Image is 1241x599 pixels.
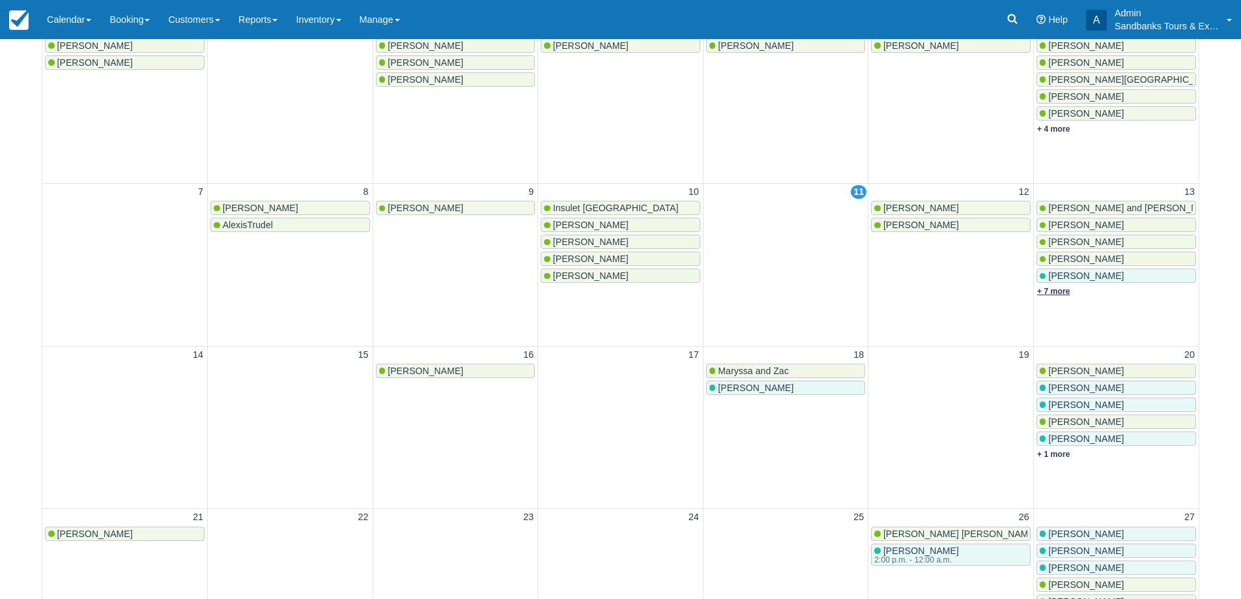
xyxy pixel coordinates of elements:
[1048,366,1124,376] span: [PERSON_NAME]
[1048,108,1124,119] span: [PERSON_NAME]
[376,72,535,87] a: [PERSON_NAME]
[553,220,629,230] span: [PERSON_NAME]
[851,510,866,525] a: 25
[1036,15,1046,24] i: Help
[1037,450,1070,459] a: + 1 more
[210,201,370,215] a: [PERSON_NAME]
[1048,220,1124,230] span: [PERSON_NAME]
[1048,416,1124,427] span: [PERSON_NAME]
[883,220,959,230] span: [PERSON_NAME]
[541,38,700,53] a: [PERSON_NAME]
[541,235,700,249] a: [PERSON_NAME]
[1048,14,1068,25] span: Help
[718,366,788,376] span: Maryssa and Zac
[553,203,679,213] span: Insulet [GEOGRAPHIC_DATA]
[1036,561,1196,575] a: [PERSON_NAME]
[1048,203,1220,213] span: [PERSON_NAME] and [PERSON_NAME]
[1048,579,1124,590] span: [PERSON_NAME]
[1036,527,1196,541] a: [PERSON_NAME]
[1048,91,1124,102] span: [PERSON_NAME]
[1036,55,1196,70] a: [PERSON_NAME]
[1048,383,1124,393] span: [PERSON_NAME]
[1048,400,1124,410] span: [PERSON_NAME]
[526,185,536,199] a: 9
[1016,185,1032,199] a: 12
[1016,510,1032,525] a: 26
[45,38,205,53] a: [PERSON_NAME]
[871,218,1031,232] a: [PERSON_NAME]
[1036,218,1196,232] a: [PERSON_NAME]
[521,348,536,362] a: 16
[871,544,1031,566] a: [PERSON_NAME]2:00 p.m. - 12:00 a.m.
[356,348,371,362] a: 15
[1016,348,1032,362] a: 19
[553,254,629,264] span: [PERSON_NAME]
[57,40,133,51] span: [PERSON_NAME]
[1036,398,1196,412] a: [PERSON_NAME]
[195,185,206,199] a: 7
[1037,124,1070,134] a: + 4 more
[1036,106,1196,121] a: [PERSON_NAME]
[210,218,370,232] a: AlexisTrudel
[376,38,535,53] a: [PERSON_NAME]
[57,529,133,539] span: [PERSON_NAME]
[883,529,1037,539] span: [PERSON_NAME] [PERSON_NAME]
[376,55,535,70] a: [PERSON_NAME]
[874,556,956,564] div: 2:00 p.m. - 12:00 a.m.
[1036,431,1196,446] a: [PERSON_NAME]
[718,383,793,393] span: [PERSON_NAME]
[57,57,133,68] span: [PERSON_NAME]
[851,348,866,362] a: 18
[541,201,700,215] a: Insulet [GEOGRAPHIC_DATA]
[388,203,463,213] span: [PERSON_NAME]
[706,364,866,378] a: Maryssa and Zac
[883,546,959,556] span: [PERSON_NAME]
[541,252,700,266] a: [PERSON_NAME]
[1182,348,1197,362] a: 20
[1115,7,1219,20] p: Admin
[1048,433,1124,444] span: [PERSON_NAME]
[376,364,535,378] a: [PERSON_NAME]
[1182,185,1197,199] a: 13
[1048,254,1124,264] span: [PERSON_NAME]
[553,40,629,51] span: [PERSON_NAME]
[1048,562,1124,573] span: [PERSON_NAME]
[388,40,463,51] span: [PERSON_NAME]
[1048,270,1124,281] span: [PERSON_NAME]
[686,185,702,199] a: 10
[388,366,463,376] span: [PERSON_NAME]
[1036,252,1196,266] a: [PERSON_NAME]
[686,348,702,362] a: 17
[223,203,298,213] span: [PERSON_NAME]
[851,185,866,199] a: 11
[1048,529,1124,539] span: [PERSON_NAME]
[1036,89,1196,104] a: [PERSON_NAME]
[1036,415,1196,429] a: [PERSON_NAME]
[1036,544,1196,558] a: [PERSON_NAME]
[388,74,463,85] span: [PERSON_NAME]
[521,510,536,525] a: 23
[1036,201,1196,215] a: [PERSON_NAME] and [PERSON_NAME]
[541,269,700,283] a: [PERSON_NAME]
[1182,510,1197,525] a: 27
[190,348,206,362] a: 14
[9,10,29,30] img: checkfront-main-nav-mini-logo.png
[1048,40,1124,51] span: [PERSON_NAME]
[1036,72,1196,87] a: [PERSON_NAME][GEOGRAPHIC_DATA]
[871,38,1031,53] a: [PERSON_NAME]
[1036,235,1196,249] a: [PERSON_NAME]
[1036,381,1196,395] a: [PERSON_NAME]
[1036,38,1196,53] a: [PERSON_NAME]
[361,185,371,199] a: 8
[45,55,205,70] a: [PERSON_NAME]
[706,38,866,53] a: [PERSON_NAME]
[1036,269,1196,283] a: [PERSON_NAME]
[871,527,1031,541] a: [PERSON_NAME] [PERSON_NAME]
[1048,74,1220,85] span: [PERSON_NAME][GEOGRAPHIC_DATA]
[871,201,1031,215] a: [PERSON_NAME]
[45,527,205,541] a: [PERSON_NAME]
[883,203,959,213] span: [PERSON_NAME]
[553,270,629,281] span: [PERSON_NAME]
[1036,577,1196,592] a: [PERSON_NAME]
[686,510,702,525] a: 24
